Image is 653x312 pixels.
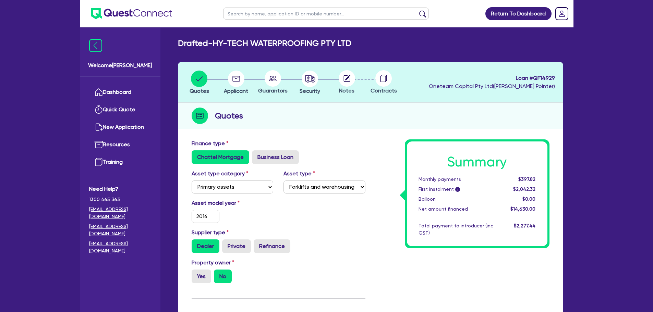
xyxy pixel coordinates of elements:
[89,206,151,220] a: [EMAIL_ADDRESS][DOMAIN_NAME]
[510,206,535,212] span: $14,630.00
[89,240,151,254] a: [EMAIL_ADDRESS][DOMAIN_NAME]
[89,39,102,52] img: icon-menu-close
[455,187,460,192] span: i
[95,140,103,149] img: resources
[88,61,152,70] span: Welcome [PERSON_NAME]
[192,228,229,237] label: Supplier type
[413,196,498,203] div: Balloon
[89,84,151,101] a: Dashboard
[299,70,321,96] button: Security
[192,150,249,164] label: Chattel Mortgage
[215,110,243,122] h2: Quotes
[300,88,320,94] span: Security
[89,196,151,203] span: 1300 465 363
[192,259,234,267] label: Property owner
[258,87,288,94] span: Guarantors
[283,170,315,178] label: Asset type
[485,7,552,20] a: Return To Dashboard
[91,8,172,19] img: quest-connect-logo-blue
[518,176,535,182] span: $397.82
[223,8,429,20] input: Search by name, application ID or mobile number...
[339,87,354,94] span: Notes
[192,139,228,148] label: Finance type
[429,74,555,82] span: Loan # QF14929
[89,136,151,153] a: Resources
[89,153,151,171] a: Training
[514,223,535,228] span: $2,277.44
[192,270,211,283] label: Yes
[254,239,290,253] label: Refinance
[513,186,535,192] span: $2,042.32
[413,176,498,183] div: Monthly payments
[413,222,498,237] div: Total payment to introducer (inc GST)
[419,154,536,170] h1: Summary
[190,88,209,94] span: Quotes
[89,223,151,237] a: [EMAIL_ADDRESS][DOMAIN_NAME]
[429,83,555,89] span: Oneteam Capital Pty Ltd ( [PERSON_NAME] Pointer )
[192,108,208,124] img: step-icon
[413,186,498,193] div: First instalment
[224,88,248,94] span: Applicant
[553,5,571,23] a: Dropdown toggle
[413,205,498,213] div: Net amount financed
[178,38,351,48] h2: Drafted - HY-TECH WATERPROOFING PTY LTD
[89,101,151,118] a: Quick Quote
[95,158,103,166] img: training
[189,70,209,96] button: Quotes
[223,70,249,96] button: Applicant
[522,196,535,202] span: $0.00
[89,118,151,136] a: New Application
[95,105,103,114] img: quick-quote
[95,123,103,131] img: new-application
[252,150,299,164] label: Business Loan
[186,199,279,207] label: Asset model year
[214,270,232,283] label: No
[222,239,251,253] label: Private
[89,185,151,193] span: Need Help?
[371,87,397,94] span: Contracts
[192,170,248,178] label: Asset type category
[192,239,219,253] label: Dealer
